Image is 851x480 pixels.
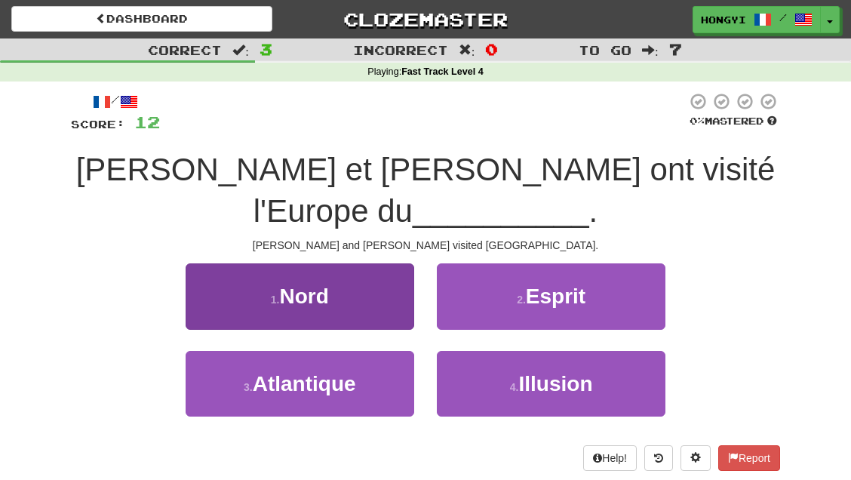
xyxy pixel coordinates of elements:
a: hongyi / [693,6,821,33]
span: Atlantique [253,372,356,395]
span: / [779,12,787,23]
span: : [642,44,659,57]
span: [PERSON_NAME] et [PERSON_NAME] ont visité l'Europe du [76,152,776,229]
span: 7 [669,40,682,58]
span: 12 [134,112,160,131]
strong: Fast Track Level 4 [401,66,484,77]
button: Help! [583,445,637,471]
button: 4.Illusion [437,351,665,417]
span: Nord [280,285,329,308]
span: __________ [413,193,589,229]
button: 1.Nord [186,263,414,329]
small: 4 . [510,381,519,393]
button: 3.Atlantique [186,351,414,417]
span: hongyi [701,13,746,26]
span: Incorrect [353,42,448,57]
small: 2 . [517,294,526,306]
div: Mastered [687,115,780,128]
div: / [71,92,160,111]
span: Illusion [518,372,592,395]
small: 1 . [271,294,280,306]
span: : [232,44,249,57]
span: . [589,193,598,229]
button: 2.Esprit [437,263,665,329]
span: Correct [148,42,222,57]
a: Clozemaster [295,6,556,32]
span: To go [579,42,631,57]
span: Score: [71,118,125,131]
span: 0 [485,40,498,58]
span: Esprit [526,285,585,308]
a: Dashboard [11,6,272,32]
div: [PERSON_NAME] and [PERSON_NAME] visited [GEOGRAPHIC_DATA]. [71,238,780,253]
button: Round history (alt+y) [644,445,673,471]
span: 3 [260,40,272,58]
span: 0 % [690,115,705,127]
span: : [459,44,475,57]
button: Report [718,445,780,471]
small: 3 . [244,381,253,393]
